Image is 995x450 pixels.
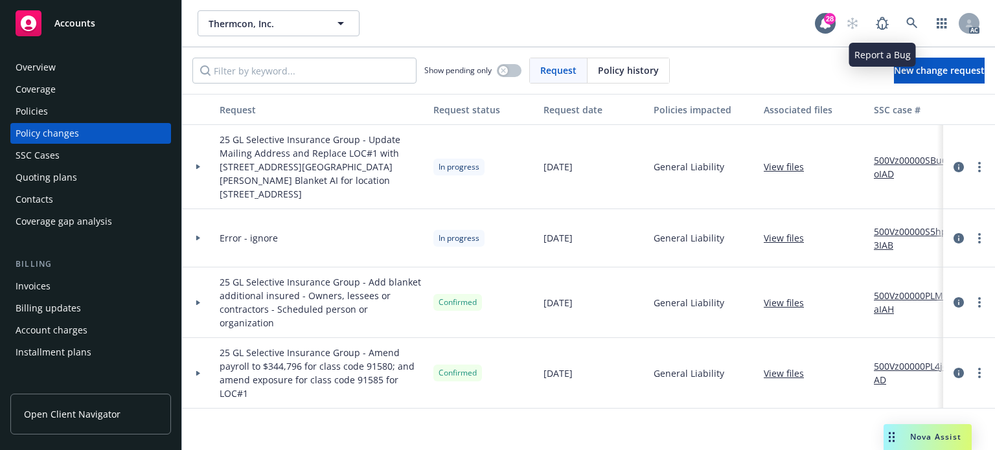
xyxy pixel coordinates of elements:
[16,211,112,232] div: Coverage gap analysis
[16,298,81,319] div: Billing updates
[951,295,966,310] a: circleInformation
[182,267,214,338] div: Toggle Row Expanded
[543,366,573,380] span: [DATE]
[428,94,538,125] button: Request status
[929,10,955,36] a: Switch app
[10,342,171,363] a: Installment plans
[214,94,428,125] button: Request
[654,296,724,309] span: General Liability
[16,276,51,297] div: Invoices
[874,359,961,387] a: 500Vz00000PL4joIAD
[10,276,171,297] a: Invoices
[894,58,985,84] a: New change request
[874,103,961,117] div: SSC case #
[182,209,214,267] div: Toggle Row Expanded
[654,103,753,117] div: Policies impacted
[220,103,423,117] div: Request
[16,101,48,122] div: Policies
[16,123,79,144] div: Policy changes
[220,133,423,201] span: 25 GL Selective Insurance Group - Update Mailing Address and Replace LOC#1 with [STREET_ADDRESS][...
[10,57,171,78] a: Overview
[543,103,643,117] div: Request date
[654,160,724,174] span: General Liability
[16,342,91,363] div: Installment plans
[198,10,360,36] button: Thermcon, Inc.
[538,94,648,125] button: Request date
[10,79,171,100] a: Coverage
[869,94,966,125] button: SSC case #
[439,367,477,379] span: Confirmed
[16,57,56,78] div: Overview
[874,289,961,316] a: 500Vz00000PLMtaIAH
[972,159,987,175] a: more
[424,65,492,76] span: Show pending only
[894,64,985,76] span: New change request
[884,424,972,450] button: Nova Assist
[884,424,900,450] div: Drag to move
[10,5,171,41] a: Accounts
[654,231,724,245] span: General Liability
[10,320,171,341] a: Account charges
[10,189,171,210] a: Contacts
[16,189,53,210] div: Contacts
[192,58,417,84] input: Filter by keyword...
[10,298,171,319] a: Billing updates
[824,13,836,25] div: 28
[972,295,987,310] a: more
[869,10,895,36] a: Report a Bug
[16,320,87,341] div: Account charges
[10,258,171,271] div: Billing
[10,211,171,232] a: Coverage gap analysis
[764,103,863,117] div: Associated files
[764,160,814,174] a: View files
[764,231,814,245] a: View files
[182,338,214,409] div: Toggle Row Expanded
[220,231,278,245] span: Error - ignore
[899,10,925,36] a: Search
[764,296,814,309] a: View files
[840,10,865,36] a: Start snowing
[543,160,573,174] span: [DATE]
[10,101,171,122] a: Policies
[598,63,659,77] span: Policy history
[540,63,577,77] span: Request
[16,79,56,100] div: Coverage
[439,161,479,173] span: In progress
[209,17,321,30] span: Thermcon, Inc.
[10,123,171,144] a: Policy changes
[764,366,814,380] a: View files
[972,231,987,246] a: more
[874,225,961,252] a: 500Vz00000S5hp3IAB
[10,145,171,166] a: SSC Cases
[24,407,120,421] span: Open Client Navigator
[16,167,77,188] div: Quoting plans
[439,232,479,244] span: In progress
[54,18,95,28] span: Accounts
[433,103,533,117] div: Request status
[972,365,987,381] a: more
[951,231,966,246] a: circleInformation
[220,275,423,330] span: 25 GL Selective Insurance Group - Add blanket additional insured - Owners, lessees or contractors...
[648,94,759,125] button: Policies impacted
[543,231,573,245] span: [DATE]
[654,366,724,380] span: General Liability
[910,431,961,442] span: Nova Assist
[182,125,214,209] div: Toggle Row Expanded
[10,167,171,188] a: Quoting plans
[759,94,869,125] button: Associated files
[16,145,60,166] div: SSC Cases
[439,297,477,308] span: Confirmed
[951,159,966,175] a: circleInformation
[220,346,423,400] span: 25 GL Selective Insurance Group - Amend payroll to $344,796 for class code 91580; and amend expos...
[543,296,573,309] span: [DATE]
[874,153,961,181] a: 500Vz00000SBu6oIAD
[951,365,966,381] a: circleInformation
